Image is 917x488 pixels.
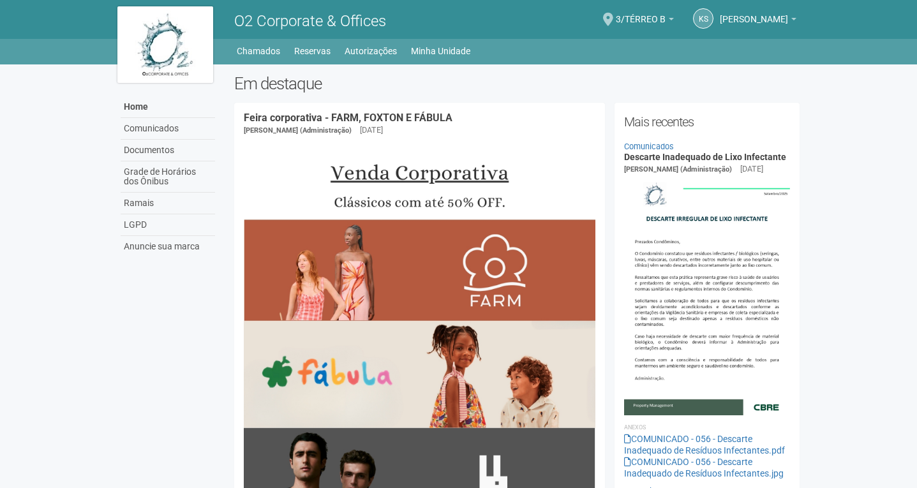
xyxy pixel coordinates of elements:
a: Autorizações [345,42,397,60]
a: Descarte Inadequado de Lixo Infectante [624,152,786,162]
a: Feira corporativa - FARM, FOXTON E FÁBULA [244,112,452,124]
a: Chamados [237,42,280,60]
a: Documentos [121,140,215,161]
div: [DATE] [360,124,383,136]
a: 3/TÉRREO B [616,16,674,26]
img: logo.jpg [117,6,213,83]
span: 3/TÉRREO B [616,2,666,24]
span: [PERSON_NAME] (Administração) [624,165,732,174]
a: Ramais [121,193,215,214]
span: Karen Santos Bezerra [720,2,788,24]
a: Grade de Horários dos Ônibus [121,161,215,193]
span: O2 Corporate & Offices [234,12,386,30]
a: Comunicados [624,142,674,151]
img: COMUNICADO%20-%20056%20-%20Descarte%20Inadequado%20de%20Res%C3%ADduos%20Infectantes.jpg [624,175,791,415]
li: Anexos [624,422,791,433]
a: Reservas [294,42,331,60]
div: [DATE] [740,163,763,175]
a: COMUNICADO - 056 - Descarte Inadequado de Resíduos Infectantes.jpg [624,457,784,478]
a: COMUNICADO - 056 - Descarte Inadequado de Resíduos Infectantes.pdf [624,434,785,455]
a: Anuncie sua marca [121,236,215,257]
span: [PERSON_NAME] (Administração) [244,126,352,135]
h2: Em destaque [234,74,800,93]
h2: Mais recentes [624,112,791,131]
a: Minha Unidade [411,42,470,60]
a: [PERSON_NAME] [720,16,796,26]
a: Home [121,96,215,118]
a: LGPD [121,214,215,236]
a: KS [693,8,713,29]
a: Comunicados [121,118,215,140]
